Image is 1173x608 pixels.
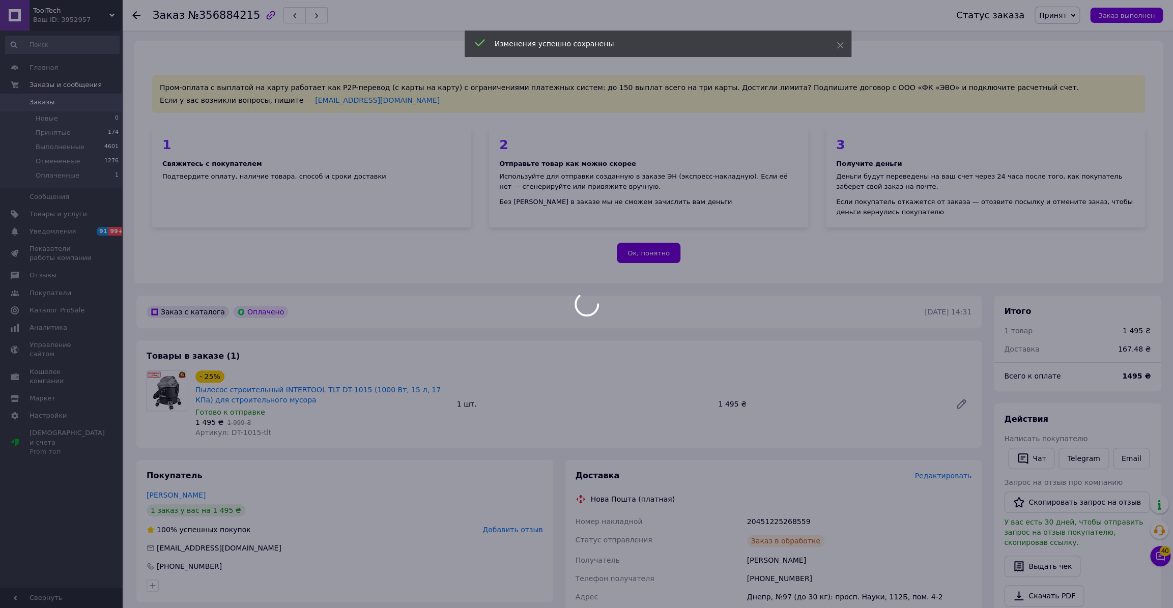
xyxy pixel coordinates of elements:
[499,138,798,151] div: 2
[925,308,971,316] time: [DATE] 14:31
[1122,372,1151,380] b: 1495 ₴
[33,6,109,15] span: ToolTech
[588,494,677,504] div: Нова Пошта (платная)
[836,160,902,167] b: Получите деньги
[30,192,69,201] span: Сообщения
[36,171,79,180] span: Оплаченные
[453,397,714,411] div: 1 шт.
[147,525,251,535] div: успешных покупок
[951,394,971,414] a: Редактировать
[482,526,542,534] span: Добавить отзыв
[36,114,58,123] span: Новые
[104,157,119,166] span: 1276
[30,63,58,72] span: Главная
[956,10,1024,20] div: Статус заказа
[499,171,798,192] div: Используйте для отправки созданную в заказе ЭН (экспресс-накладную). Если её нет — сгенерируйте и...
[1123,326,1151,336] div: 1 495 ₴
[1159,546,1170,556] span: 40
[1004,585,1084,606] a: Скачать PDF
[233,306,288,318] div: Оплачено
[30,98,54,107] span: Заказы
[745,551,974,569] div: [PERSON_NAME]
[195,370,224,383] div: - 25%
[195,386,441,404] a: Пылесос строительный INTERTOOL TLT DT-1015 (1000 Вт, 15 л, 17 КПа) для строительного мусора
[576,556,620,564] span: Получатель
[115,171,119,180] span: 1
[1004,327,1033,335] span: 1 товар
[836,138,1135,151] div: 3
[132,10,140,20] div: Вернуться назад
[162,138,461,151] div: 1
[147,504,245,516] div: 1 заказ у вас на 1 495 ₴
[745,588,974,606] div: Днепр, №97 (до 30 кг): просп. Науки, 112Б, пом. 4-2
[1004,518,1143,546] span: У вас есть 30 дней, чтобы отправить запрос на отзыв покупателю, скопировав ссылку.
[97,227,108,236] span: 91
[1150,546,1170,566] button: Чат с покупателем40
[627,249,670,257] span: Ок, понятно
[1004,556,1080,577] button: Выдать чек
[160,95,1137,105] div: Если у вас возникли вопросы, пишите —
[36,128,71,137] span: Принятые
[30,227,76,236] span: Уведомления
[499,160,636,167] b: Отправьте товар как можно скорее
[156,561,223,571] div: [PHONE_NUMBER]
[147,306,229,318] div: Заказ с каталога
[495,39,811,49] div: Изменения успешно сохранены
[1004,372,1061,380] span: Всего к оплате
[1008,448,1054,469] button: Чат
[188,9,260,21] span: №356884215
[152,75,1145,113] div: Пром-оплата с выплатой на карту работает как P2P-перевод (с карты на карту) с ограничениями плате...
[30,244,94,263] span: Показатели работы компании
[147,491,206,499] a: [PERSON_NAME]
[147,371,187,411] img: Пылесос строительный INTERTOOL TLT DT-1015 (1000 Вт, 15 л, 17 КПа) для строительного мусора
[714,397,947,411] div: 1 495 ₴
[115,114,119,123] span: 0
[836,197,1135,217] div: Если покупатель откажется от заказа — отозвите посылку и отмените заказ, чтобы деньги вернулись п...
[1004,435,1088,443] span: Написать покупателю
[153,9,185,21] span: Заказ
[576,471,620,480] span: Доставка
[147,471,202,480] span: Покупатель
[499,197,798,207] div: Без [PERSON_NAME] в заказе мы не сможем зачислить вам деньги
[745,569,974,588] div: [PHONE_NUMBER]
[195,428,271,437] span: Артикул: DT-1015-tlt
[157,544,281,552] span: [EMAIL_ADDRESS][DOMAIN_NAME]
[30,288,71,298] span: Покупатели
[315,96,440,104] a: [EMAIL_ADDRESS][DOMAIN_NAME]
[147,351,240,361] span: Товары в заказе (1)
[30,323,67,332] span: Аналитика
[195,418,223,426] span: 1 495 ₴
[30,428,105,456] span: [DEMOGRAPHIC_DATA] и счета
[1004,414,1048,424] span: Действия
[108,227,125,236] span: 99+
[576,517,643,526] span: Номер накладной
[1004,345,1039,353] span: Доставка
[1098,12,1155,19] span: Заказ выполнен
[30,210,87,219] span: Товары и услуги
[195,408,265,416] span: Готово к отправке
[30,271,56,280] span: Отзывы
[36,157,80,166] span: Отмененные
[162,171,461,182] div: Подтвердите оплату, наличие товара, способ и сроки доставки
[836,171,1135,192] div: Деньги будут переведены на ваш счет через 24 часа после того, как покупатель заберет свой заказ н...
[227,419,251,426] span: 1 999 ₴
[914,472,971,480] span: Редактировать
[157,526,177,534] span: 100%
[1113,448,1150,469] button: Email
[5,36,120,54] input: Поиск
[1090,8,1163,23] button: Заказ выполнен
[576,536,652,544] span: Статус отправления
[576,593,598,601] span: Адрес
[30,306,84,315] span: Каталог ProSale
[30,367,94,386] span: Кошелек компании
[1058,448,1108,469] a: Telegram
[36,142,84,152] span: Выполненные
[30,394,55,403] span: Маркет
[30,411,67,420] span: Настройки
[745,512,974,531] div: 20451225268559
[30,340,94,359] span: Управление сайтом
[1039,11,1067,19] span: Принят
[1004,306,1031,316] span: Итого
[1004,478,1123,486] span: Запрос на отзыв про компанию
[162,160,262,167] b: Свяжитесь с покупателем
